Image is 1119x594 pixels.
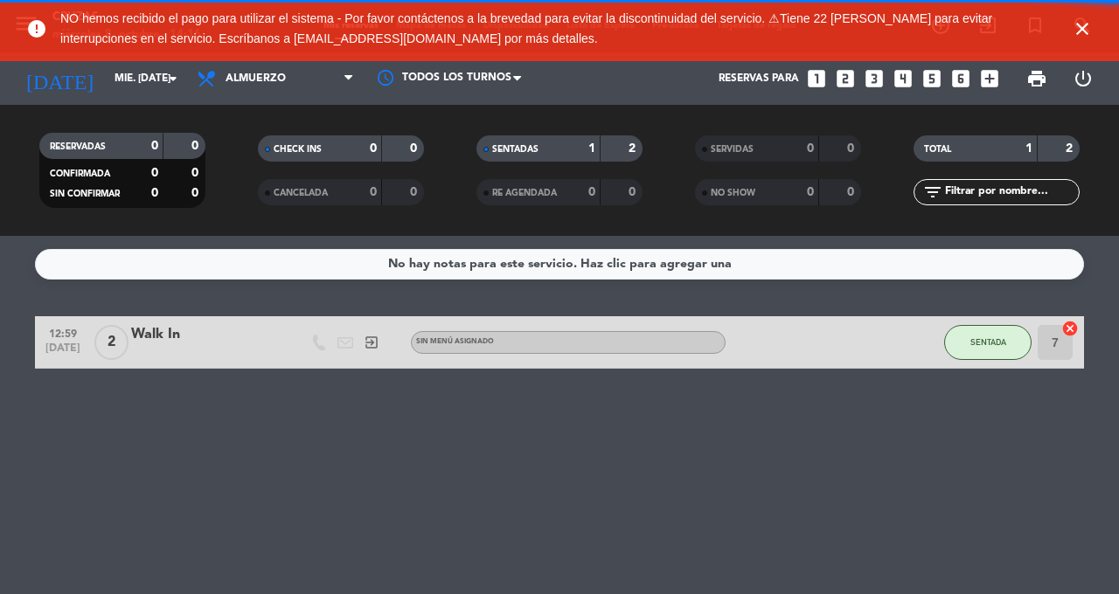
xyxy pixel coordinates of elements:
span: NO SHOW [711,189,755,197]
span: SIN CONFIRMAR [50,190,120,198]
i: arrow_drop_down [163,68,184,89]
span: SERVIDAS [711,145,754,154]
span: [DATE] [41,342,85,363]
span: NO hemos recibido el pago para utilizar el sistema - Por favor contáctenos a la brevedad para evi... [60,11,992,45]
span: TOTAL [924,145,951,154]
i: cancel [1061,320,1079,337]
strong: 0 [807,186,814,198]
strong: 2 [1066,142,1076,155]
span: Almuerzo [226,73,286,85]
i: filter_list [922,182,943,203]
span: RESERVADAS [50,142,106,151]
i: add_box [978,67,1001,90]
strong: 1 [588,142,595,155]
strong: 0 [191,167,202,179]
span: print [1026,68,1047,89]
i: looks_4 [892,67,914,90]
i: close [1072,18,1093,39]
span: CANCELADA [274,189,328,197]
span: Reservas para [719,73,799,85]
i: power_settings_new [1073,68,1094,89]
div: No hay notas para este servicio. Haz clic para agregar una [388,254,732,274]
input: Filtrar por nombre... [943,183,1079,202]
span: 2 [94,325,129,360]
strong: 0 [191,140,202,152]
i: looks_3 [863,67,886,90]
strong: 0 [847,186,858,198]
span: Sin menú asignado [416,338,494,345]
strong: 0 [151,187,158,199]
span: SENTADA [970,337,1006,347]
span: CHECK INS [274,145,322,154]
strong: 0 [410,142,420,155]
i: looks_6 [949,67,972,90]
span: CONFIRMADA [50,169,110,178]
i: error [26,18,47,39]
strong: 0 [847,142,858,155]
div: LOG OUT [1060,52,1106,105]
strong: 0 [370,186,377,198]
i: exit_to_app [364,335,379,350]
span: RE AGENDADA [492,189,557,197]
span: 12:59 [41,322,85,342]
i: looks_one [805,67,828,90]
strong: 0 [151,140,158,152]
strong: 0 [370,142,377,155]
i: [DATE] [13,59,106,98]
strong: 0 [191,187,202,199]
strong: 2 [629,142,639,155]
strong: 0 [151,167,158,179]
strong: 0 [807,142,814,155]
div: Walk In [131,323,280,346]
button: SENTADA [944,325,1032,360]
span: SENTADAS [492,145,539,154]
i: looks_5 [921,67,943,90]
strong: 0 [629,186,639,198]
strong: 0 [410,186,420,198]
i: looks_two [834,67,857,90]
strong: 1 [1025,142,1032,155]
strong: 0 [588,186,595,198]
